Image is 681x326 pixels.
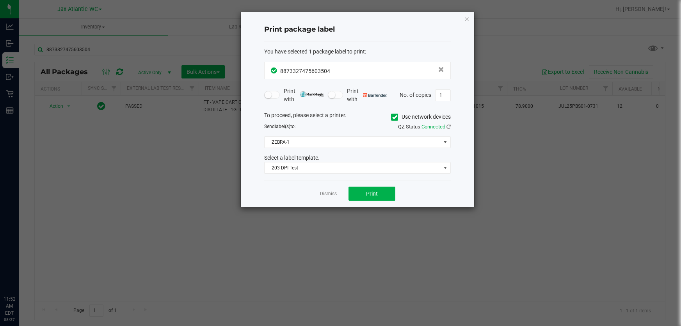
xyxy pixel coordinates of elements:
[284,87,324,103] span: Print with
[275,124,290,129] span: label(s)
[398,124,451,130] span: QZ Status:
[363,93,387,97] img: bartender.png
[300,91,324,97] img: mark_magic_cybra.png
[258,111,457,123] div: To proceed, please select a printer.
[271,66,278,75] span: In Sync
[264,124,296,129] span: Send to:
[265,162,441,173] span: 203 DPI Test
[280,68,330,74] span: 8873327475603504
[320,191,337,197] a: Dismiss
[391,113,451,121] label: Use network devices
[400,91,431,98] span: No. of copies
[264,48,451,56] div: :
[265,137,441,148] span: ZEBRA-1
[258,154,457,162] div: Select a label template.
[264,25,451,35] h4: Print package label
[349,187,395,201] button: Print
[366,191,378,197] span: Print
[421,124,445,130] span: Connected
[8,264,31,287] iframe: Resource center
[347,87,387,103] span: Print with
[264,48,365,55] span: You have selected 1 package label to print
